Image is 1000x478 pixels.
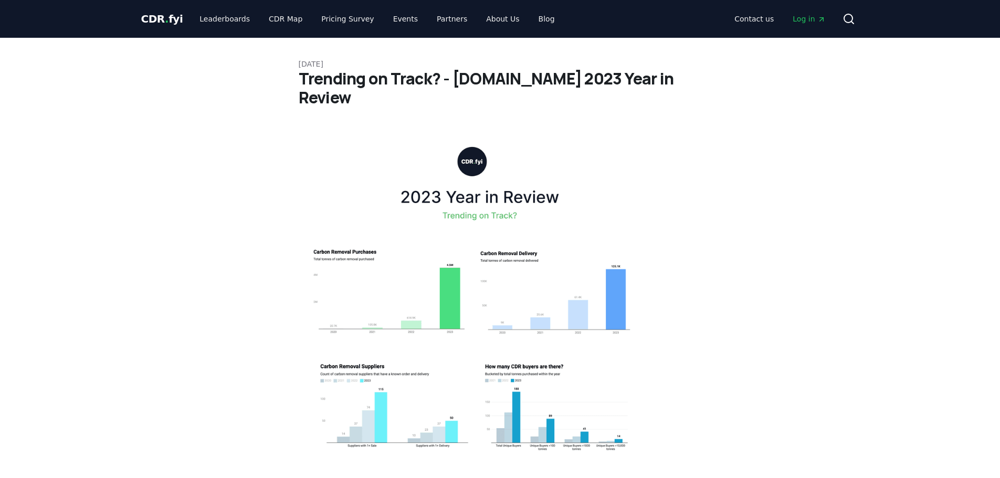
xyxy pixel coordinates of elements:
[428,9,476,28] a: Partners
[726,9,834,28] nav: Main
[165,13,169,25] span: .
[726,9,782,28] a: Contact us
[299,69,702,107] h1: Trending on Track? - [DOMAIN_NAME] 2023 Year in Review
[784,9,834,28] a: Log in
[191,9,258,28] a: Leaderboards
[530,9,563,28] a: Blog
[260,9,311,28] a: CDR Map
[141,12,183,26] a: CDR.fyi
[793,14,825,24] span: Log in
[191,9,563,28] nav: Main
[299,132,646,462] img: blog post image
[313,9,382,28] a: Pricing Survey
[141,13,183,25] span: CDR fyi
[299,59,702,69] p: [DATE]
[385,9,426,28] a: Events
[478,9,528,28] a: About Us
